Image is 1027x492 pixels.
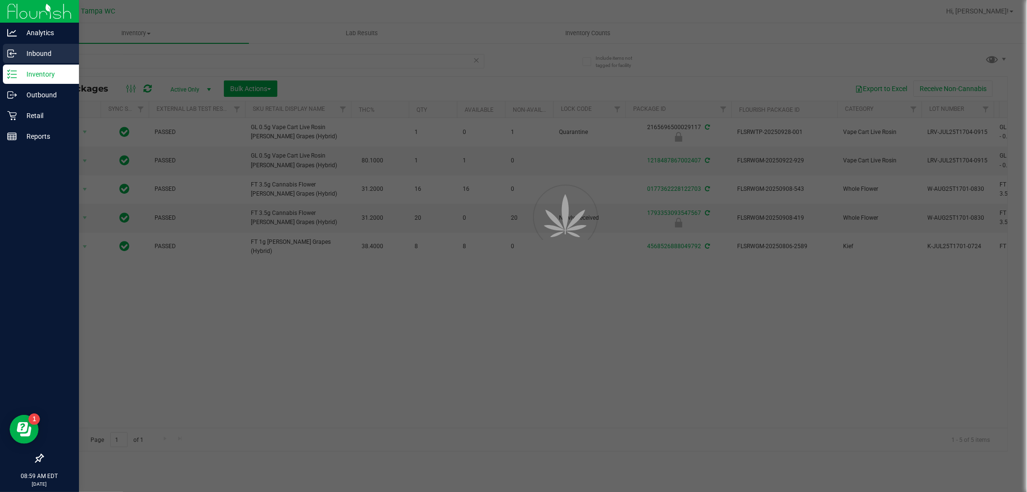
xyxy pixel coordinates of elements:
[17,89,75,101] p: Outbound
[28,413,40,425] iframe: Resource center unread badge
[7,132,17,141] inline-svg: Reports
[4,480,75,488] p: [DATE]
[7,90,17,100] inline-svg: Outbound
[7,49,17,58] inline-svg: Inbound
[17,110,75,121] p: Retail
[4,472,75,480] p: 08:59 AM EDT
[17,68,75,80] p: Inventory
[17,27,75,39] p: Analytics
[17,48,75,59] p: Inbound
[17,131,75,142] p: Reports
[7,69,17,79] inline-svg: Inventory
[10,415,39,444] iframe: Resource center
[7,28,17,38] inline-svg: Analytics
[7,111,17,120] inline-svg: Retail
